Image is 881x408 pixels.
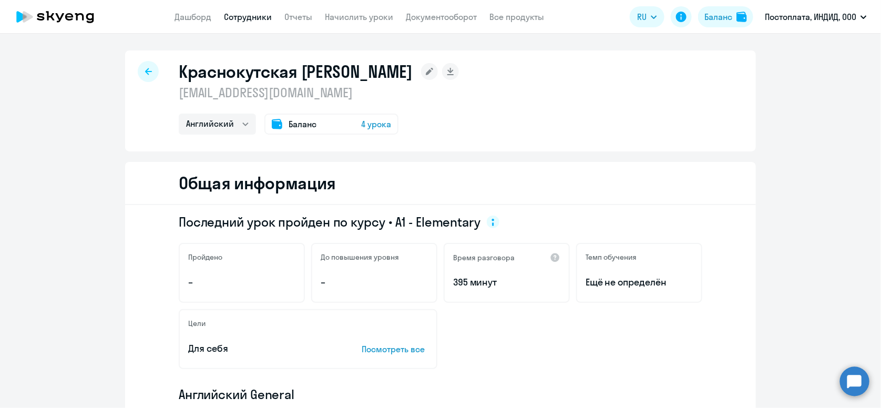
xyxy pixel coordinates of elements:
span: Баланс [289,118,316,130]
p: – [188,276,295,289]
p: 395 минут [453,276,560,289]
h5: До повышения уровня [321,252,399,262]
h1: Краснокутская [PERSON_NAME] [179,61,413,82]
a: Отчеты [284,12,312,22]
h5: Темп обучения [586,252,637,262]
span: Ещё не определён [586,276,693,289]
p: – [321,276,428,289]
span: Последний урок пройден по курсу • A1 - Elementary [179,213,480,230]
h5: Время разговора [453,253,515,262]
a: Документооборот [406,12,477,22]
a: Начислить уроки [325,12,393,22]
img: balance [736,12,747,22]
p: Постоплата, ИНДИД, ООО [765,11,856,23]
button: Балансbalance [698,6,753,27]
h5: Цели [188,319,206,328]
span: Английский General [179,386,294,403]
div: Баланс [704,11,732,23]
p: [EMAIL_ADDRESS][DOMAIN_NAME] [179,84,459,101]
h5: Пройдено [188,252,222,262]
span: RU [637,11,647,23]
a: Сотрудники [224,12,272,22]
p: Посмотреть все [362,343,428,355]
h2: Общая информация [179,172,336,193]
a: Дашборд [175,12,211,22]
p: Для себя [188,342,329,355]
button: Постоплата, ИНДИД, ООО [760,4,872,29]
button: RU [630,6,664,27]
a: Все продукты [489,12,544,22]
span: 4 урока [361,118,391,130]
